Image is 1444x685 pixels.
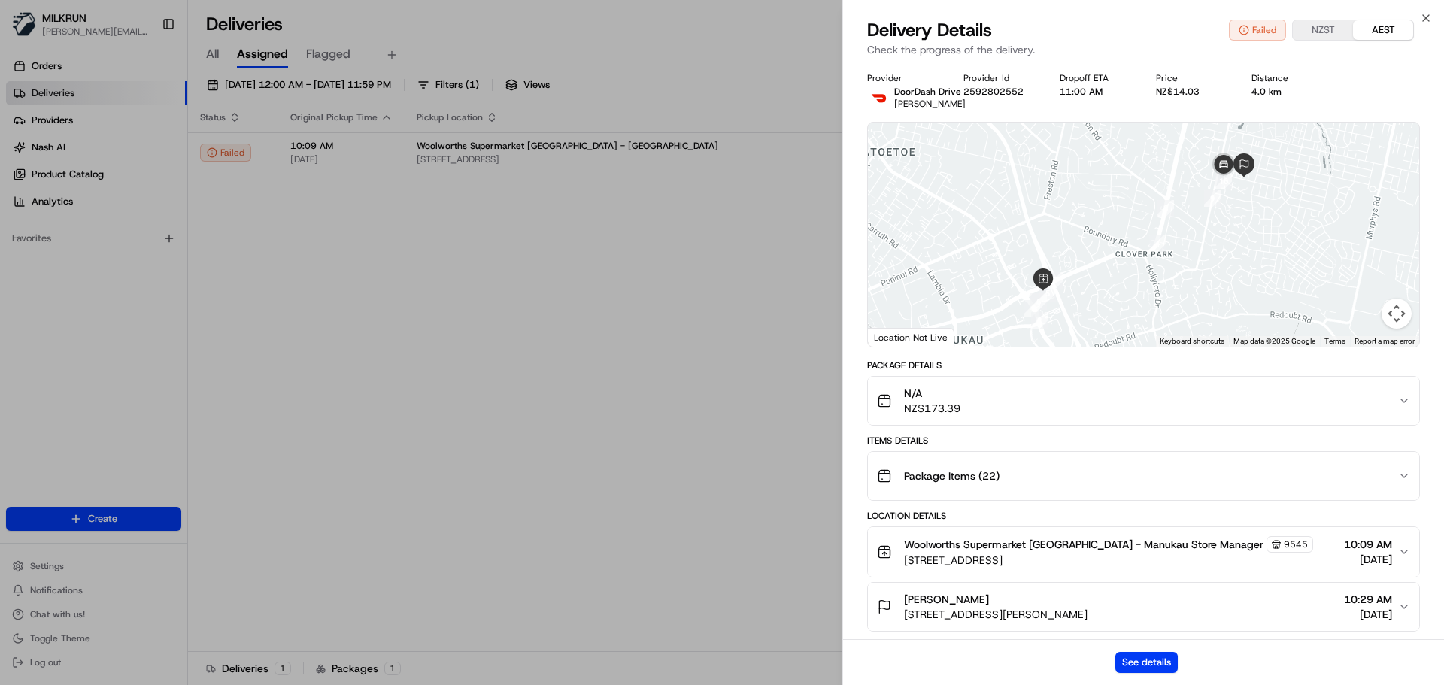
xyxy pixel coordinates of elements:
a: Terms [1324,337,1345,345]
div: 4.0 km [1251,86,1324,98]
button: AEST [1353,20,1413,40]
div: 11:00 AM [1060,86,1132,98]
button: [PERSON_NAME][STREET_ADDRESS][PERSON_NAME]10:29 AM[DATE] [868,583,1419,631]
span: [STREET_ADDRESS] [904,553,1313,568]
span: [DATE] [1344,552,1392,567]
div: NZ$14.03 [1156,86,1228,98]
span: Map data ©2025 Google [1233,337,1315,345]
span: 10:09 AM [1344,537,1392,552]
div: Provider Id [963,72,1036,84]
span: [DATE] [1344,607,1392,622]
span: Delivery Details [867,18,992,42]
div: Provider [867,72,939,84]
div: 8 [1157,200,1174,217]
button: Keyboard shortcuts [1160,336,1224,347]
span: [PERSON_NAME] [894,98,966,110]
div: Price [1156,72,1228,84]
div: 4 [1149,235,1166,252]
span: 9545 [1284,538,1308,550]
span: N/A [904,386,960,401]
button: NZST [1293,20,1353,40]
span: [STREET_ADDRESS][PERSON_NAME] [904,607,1088,622]
span: Package Items ( 22 ) [904,468,1000,483]
a: Report a map error [1355,337,1415,345]
span: [PERSON_NAME] [904,592,989,607]
div: 1 [1024,300,1040,317]
button: N/ANZ$173.39 [868,377,1419,425]
span: Woolworths Supermarket [GEOGRAPHIC_DATA] - Manukau Store Manager [904,537,1263,552]
div: 10 [1215,173,1232,189]
button: Woolworths Supermarket [GEOGRAPHIC_DATA] - Manukau Store Manager9545[STREET_ADDRESS]10:09 AM[DATE] [868,527,1419,577]
button: Map camera controls [1382,299,1412,329]
div: 7 [1047,272,1063,289]
p: Check the progress of the delivery. [867,42,1420,57]
div: Package Details [867,359,1420,371]
div: Location Not Live [868,328,954,347]
span: NZ$173.39 [904,401,960,416]
span: 10:29 AM [1344,592,1392,607]
a: Open this area in Google Maps (opens a new window) [872,327,921,347]
div: 6 [1030,293,1047,310]
img: doordash_logo_v2.png [867,86,891,110]
div: Location Details [867,510,1420,522]
button: Package Items (22) [868,452,1419,500]
button: 2592802552 [963,86,1024,98]
div: 5 [1039,285,1056,302]
div: 3 [1418,251,1434,268]
div: 9 [1204,190,1221,207]
img: Google [872,327,921,347]
div: Items Details [867,435,1420,447]
button: See details [1115,652,1178,673]
div: Dropoff ETA [1060,72,1132,84]
div: 2 [1031,312,1048,329]
button: Failed [1229,20,1286,41]
div: Distance [1251,72,1324,84]
span: DoorDash Drive [894,86,961,98]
